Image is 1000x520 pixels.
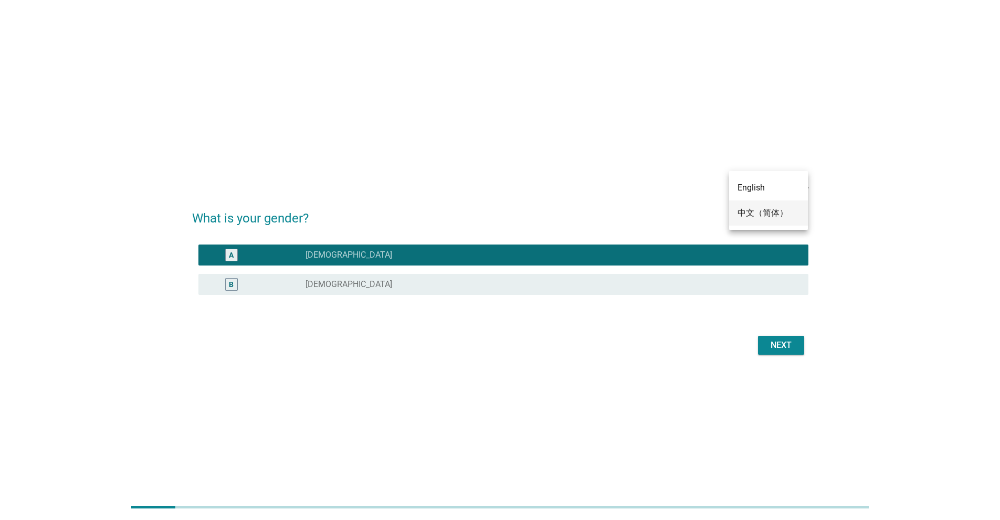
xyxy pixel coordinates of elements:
[758,336,804,355] button: Next
[738,207,799,219] div: 中文（简体）
[766,339,796,352] div: Next
[229,279,234,290] div: B
[229,249,234,260] div: A
[796,173,808,186] i: arrow_drop_down
[306,279,392,290] label: [DEMOGRAPHIC_DATA]
[738,182,799,194] div: English
[306,250,392,260] label: [DEMOGRAPHIC_DATA]
[192,198,808,228] h2: What is your gender?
